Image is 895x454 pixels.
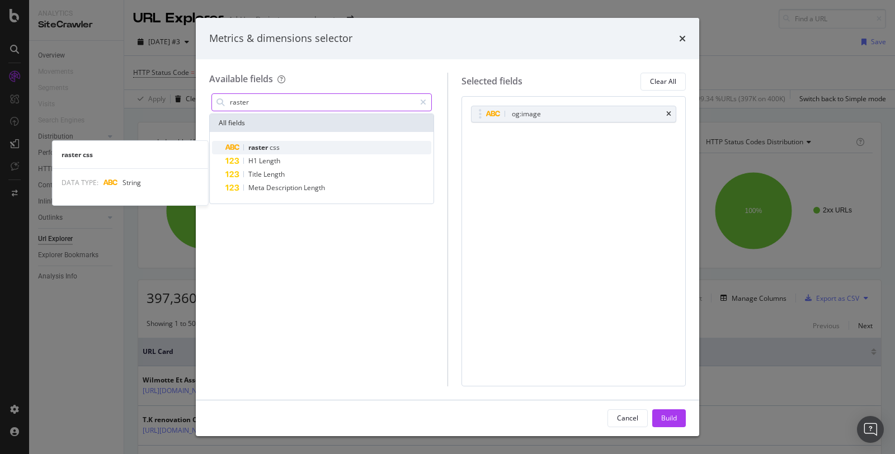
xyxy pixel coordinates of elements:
button: Cancel [607,409,648,427]
div: Cancel [617,413,638,423]
div: Build [661,413,677,423]
div: modal [196,18,699,436]
div: Clear All [650,77,676,86]
span: Length [259,156,280,165]
div: Open Intercom Messenger [857,416,884,443]
span: Length [263,169,285,179]
span: css [270,143,280,152]
input: Search by field name [229,94,415,111]
span: Length [304,183,325,192]
button: Build [652,409,686,427]
span: Title [248,169,263,179]
div: Metrics & dimensions selector [209,31,352,46]
button: Clear All [640,73,686,91]
span: raster [248,143,270,152]
div: Available fields [209,73,273,85]
span: Description [266,183,304,192]
div: og:image [512,108,541,120]
div: Selected fields [461,75,522,88]
div: og:imagetimes [471,106,677,122]
span: Meta [248,183,266,192]
span: H1 [248,156,259,165]
div: times [679,31,686,46]
div: All fields [210,114,434,132]
div: raster css [53,150,208,159]
div: times [666,111,671,117]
